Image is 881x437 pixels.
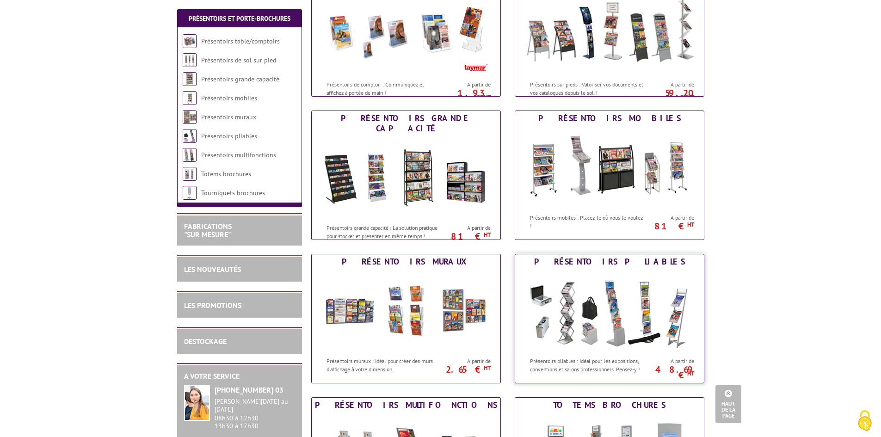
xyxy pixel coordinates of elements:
strong: [PHONE_NUMBER] 03 [215,385,283,394]
img: Présentoirs muraux [183,110,197,124]
div: [PERSON_NAME][DATE] au [DATE] [215,398,295,413]
img: Présentoirs pliables [524,269,695,352]
div: Présentoirs mobiles [518,113,702,123]
span: A partir de [444,357,491,365]
p: 59.20 € [642,90,694,101]
div: Totems brochures [518,400,702,410]
span: A partir de [444,224,491,232]
p: Présentoirs de comptoir : Communiquez et affichez à portée de main ! [327,80,441,96]
img: Présentoirs muraux [320,269,492,352]
sup: HT [484,364,491,372]
p: 48.69 € [642,367,694,378]
img: Tourniquets brochures [183,186,197,200]
h2: A votre service [184,372,295,381]
p: 2.65 € [439,367,491,372]
p: 1.93 € [439,90,491,101]
p: 81 € [439,234,491,239]
a: Présentoirs muraux Présentoirs muraux Présentoirs muraux : Idéal pour créer des murs d'affichage ... [311,254,501,383]
img: Présentoirs pliables [183,129,197,143]
a: Présentoirs pliables Présentoirs pliables Présentoirs pliables : Idéal pour les expositions, conv... [515,254,704,383]
span: A partir de [444,81,491,88]
a: DESTOCKAGE [184,337,227,346]
div: 08h30 à 12h30 13h30 à 17h30 [215,398,295,430]
a: LES NOUVEAUTÉS [184,265,241,274]
img: widget-service.jpg [184,385,210,421]
a: Présentoirs grande capacité [201,75,279,83]
sup: HT [484,231,491,239]
div: Présentoirs muraux [314,257,498,267]
span: A partir de [647,81,694,88]
a: Présentoirs multifonctions [201,151,276,159]
span: A partir de [647,357,694,365]
sup: HT [687,93,694,101]
a: Présentoirs grande capacité Présentoirs grande capacité Présentoirs grande capacité : La solution... [311,111,501,240]
p: Présentoirs pliables : Idéal pour les expositions, conventions et salons professionnels. Pensez-y ! [530,357,645,373]
a: Totems brochures [201,170,251,178]
a: Haut de la page [715,385,741,423]
a: Tourniquets brochures [201,189,265,197]
a: Présentoirs de sol sur pied [201,56,276,64]
div: Présentoirs grande capacité [314,113,498,134]
a: Présentoirs table/comptoirs [201,37,280,45]
p: 81 € [642,223,694,229]
a: Présentoirs muraux [201,113,256,121]
div: Présentoirs multifonctions [314,400,498,410]
a: Présentoirs mobiles Présentoirs mobiles Présentoirs mobiles : Placez-le où vous le voulez ! A par... [515,111,704,240]
p: Présentoirs muraux : Idéal pour créer des murs d'affichage à votre dimension. [327,357,441,373]
img: Présentoirs grande capacité [183,72,197,86]
img: Présentoirs de sol sur pied [183,53,197,67]
p: Présentoirs grande capacité : La solution pratique pour stocker et présenter en même temps ! [327,224,441,240]
img: Présentoirs grande capacité [320,136,492,219]
sup: HT [687,221,694,228]
a: FABRICATIONS"Sur Mesure" [184,222,232,239]
a: Présentoirs mobiles [201,94,257,102]
p: Présentoirs sur pieds : Valoriser vos documents et vos catalogues depuis le sol ! [530,80,645,96]
img: Cookies (fenêtre modale) [853,409,876,432]
span: A partir de [647,214,694,222]
sup: HT [484,93,491,101]
div: Présentoirs pliables [518,257,702,267]
img: Présentoirs multifonctions [183,148,197,162]
sup: HT [687,369,694,377]
p: Présentoirs mobiles : Placez-le où vous le voulez ! [530,214,645,229]
img: Présentoirs mobiles [183,91,197,105]
a: Présentoirs pliables [201,132,257,140]
a: LES PROMOTIONS [184,301,241,310]
img: Totems brochures [183,167,197,181]
button: Cookies (fenêtre modale) [849,406,881,437]
img: Présentoirs mobiles [524,126,695,209]
a: Présentoirs et Porte-brochures [189,14,290,23]
img: Présentoirs table/comptoirs [183,34,197,48]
